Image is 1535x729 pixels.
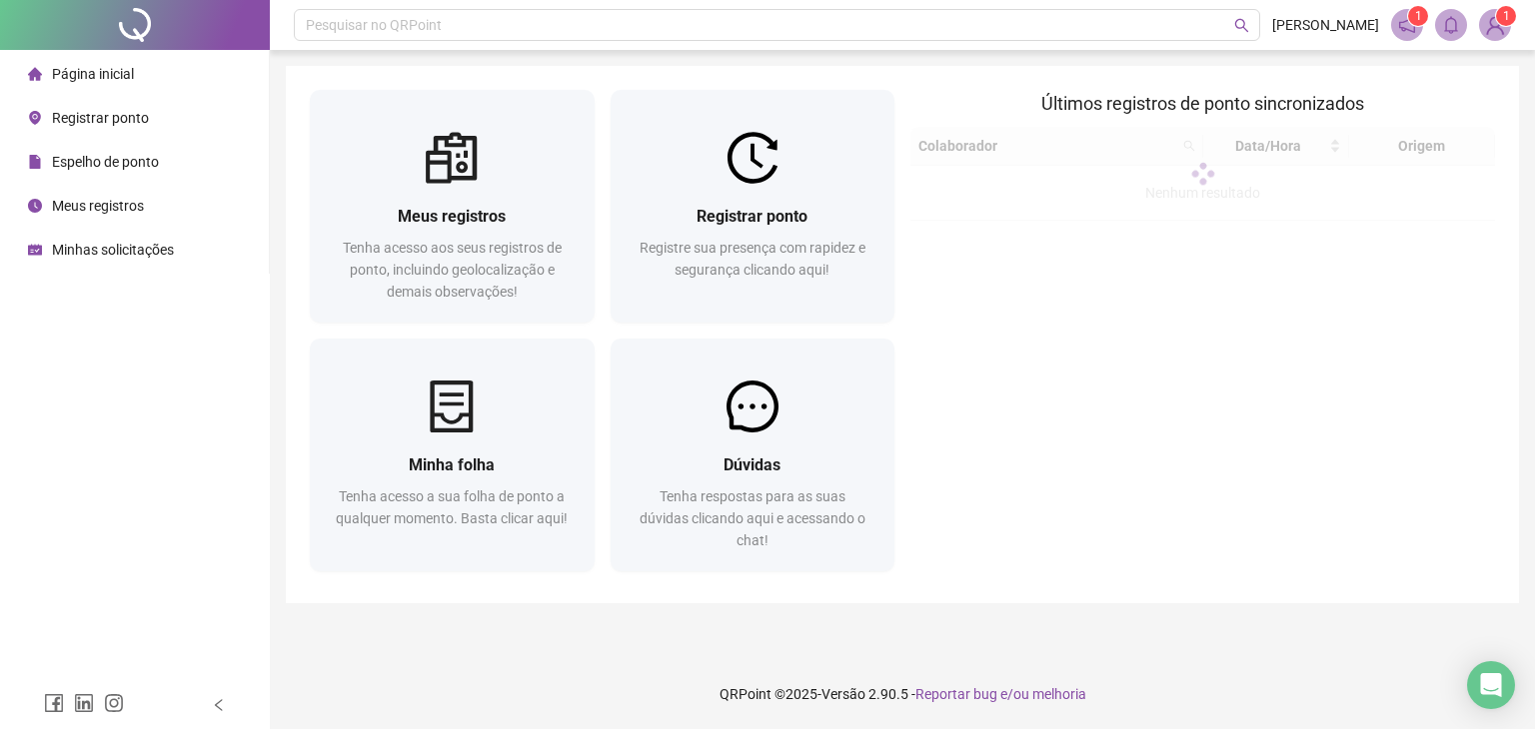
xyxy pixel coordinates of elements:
span: schedule [28,243,42,257]
span: facebook [44,693,64,713]
span: [PERSON_NAME] [1272,14,1379,36]
span: file [28,155,42,169]
a: DúvidasTenha respostas para as suas dúvidas clicando aqui e acessando o chat! [611,339,895,571]
a: Meus registrosTenha acesso aos seus registros de ponto, incluindo geolocalização e demais observa... [310,90,595,323]
span: Dúvidas [724,455,780,474]
span: Espelho de ponto [52,154,159,170]
span: Página inicial [52,66,134,82]
span: Tenha acesso a sua folha de ponto a qualquer momento. Basta clicar aqui! [336,488,568,526]
span: Meus registros [52,198,144,214]
span: linkedin [74,693,94,713]
span: environment [28,111,42,125]
span: Tenha acesso aos seus registros de ponto, incluindo geolocalização e demais observações! [343,240,562,300]
span: Meus registros [398,207,506,226]
span: Registrar ponto [52,110,149,126]
span: Tenha respostas para as suas dúvidas clicando aqui e acessando o chat! [640,488,865,548]
span: instagram [104,693,124,713]
span: Minhas solicitações [52,242,174,258]
span: search [1234,18,1249,33]
span: left [212,698,226,712]
span: notification [1398,16,1416,34]
span: home [28,67,42,81]
span: 1 [1415,9,1422,23]
span: Últimos registros de ponto sincronizados [1041,93,1364,114]
span: Versão [821,686,865,702]
sup: 1 [1408,6,1428,26]
span: Minha folha [409,455,495,474]
img: 78408 [1480,10,1510,40]
footer: QRPoint © 2025 - 2.90.5 - [270,659,1535,729]
span: 1 [1503,9,1510,23]
span: Registre sua presença com rapidez e segurança clicando aqui! [640,240,865,278]
a: Minha folhaTenha acesso a sua folha de ponto a qualquer momento. Basta clicar aqui! [310,339,595,571]
span: Reportar bug e/ou melhoria [915,686,1086,702]
span: Registrar ponto [697,207,807,226]
span: bell [1442,16,1460,34]
div: Open Intercom Messenger [1467,661,1515,709]
sup: Atualize o seu contato no menu Meus Dados [1496,6,1516,26]
span: clock-circle [28,199,42,213]
a: Registrar pontoRegistre sua presença com rapidez e segurança clicando aqui! [611,90,895,323]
